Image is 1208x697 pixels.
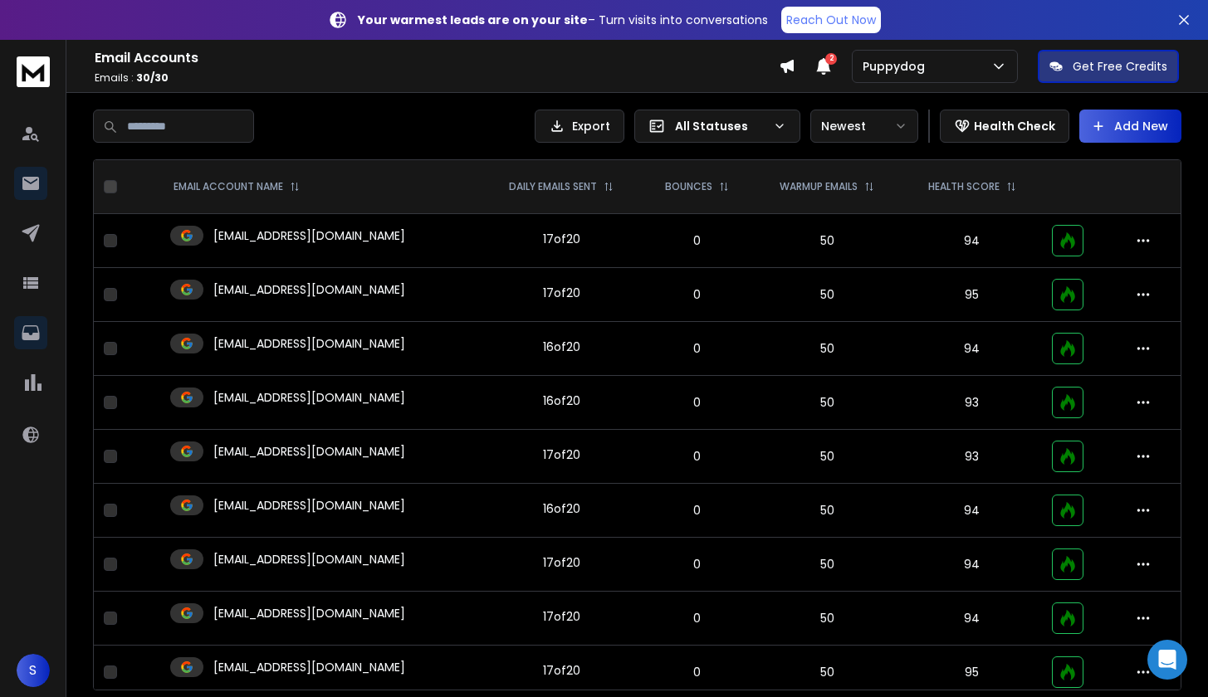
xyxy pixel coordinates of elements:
p: Health Check [974,118,1055,134]
p: Get Free Credits [1073,58,1167,75]
div: 17 of 20 [543,446,580,463]
td: 50 [753,592,902,646]
p: [EMAIL_ADDRESS][DOMAIN_NAME] [213,443,405,460]
p: – Turn visits into conversations [358,12,768,28]
p: 0 [652,394,743,411]
p: [EMAIL_ADDRESS][DOMAIN_NAME] [213,389,405,406]
p: 0 [652,286,743,303]
td: 50 [753,268,902,322]
td: 50 [753,322,902,376]
p: [EMAIL_ADDRESS][DOMAIN_NAME] [213,605,405,621]
p: [EMAIL_ADDRESS][DOMAIN_NAME] [213,551,405,568]
p: [EMAIL_ADDRESS][DOMAIN_NAME] [213,281,405,298]
button: Newest [810,110,918,143]
td: 94 [902,214,1042,268]
td: 95 [902,268,1042,322]
img: logo [17,56,50,87]
h1: Email Accounts [95,48,779,68]
button: S [17,654,50,687]
td: 50 [753,376,902,430]
button: Add New [1079,110,1181,143]
p: 0 [652,340,743,357]
td: 94 [902,592,1042,646]
strong: Your warmest leads are on your site [358,12,588,28]
p: [EMAIL_ADDRESS][DOMAIN_NAME] [213,659,405,675]
a: Reach Out Now [781,7,881,33]
div: 17 of 20 [543,231,580,247]
td: 50 [753,214,902,268]
p: Reach Out Now [786,12,876,28]
p: 0 [652,664,743,680]
button: Export [535,110,624,143]
div: 17 of 20 [543,285,580,301]
p: 0 [652,232,743,249]
div: 17 of 20 [543,662,580,679]
span: 30 / 30 [136,71,169,85]
td: 50 [753,430,902,484]
p: HEALTH SCORE [928,180,1000,193]
p: Puppydog [863,58,932,75]
p: DAILY EMAILS SENT [509,180,597,193]
p: 0 [652,610,743,626]
div: EMAIL ACCOUNT NAME [174,180,300,193]
div: 16 of 20 [543,339,580,355]
div: Open Intercom Messenger [1147,640,1187,680]
div: 17 of 20 [543,554,580,571]
div: 17 of 20 [543,608,580,625]
td: 50 [753,538,902,592]
div: 16 of 20 [543,500,580,517]
p: 0 [652,556,743,573]
td: 94 [902,484,1042,538]
p: 0 [652,502,743,519]
p: WARMUP EMAILS [780,180,858,193]
td: 93 [902,430,1042,484]
span: 2 [825,53,837,65]
td: 94 [902,538,1042,592]
p: [EMAIL_ADDRESS][DOMAIN_NAME] [213,227,405,244]
p: [EMAIL_ADDRESS][DOMAIN_NAME] [213,335,405,352]
p: Emails : [95,71,779,85]
td: 94 [902,322,1042,376]
button: Get Free Credits [1038,50,1179,83]
p: [EMAIL_ADDRESS][DOMAIN_NAME] [213,497,405,514]
div: 16 of 20 [543,392,580,409]
button: Health Check [940,110,1069,143]
p: All Statuses [675,118,766,134]
p: 0 [652,448,743,465]
td: 93 [902,376,1042,430]
p: BOUNCES [665,180,712,193]
td: 50 [753,484,902,538]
